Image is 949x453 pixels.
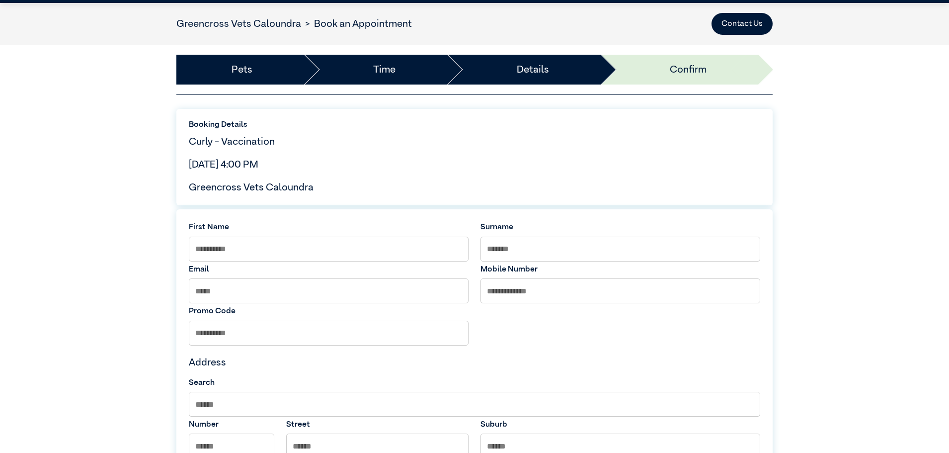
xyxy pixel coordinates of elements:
input: Search by Suburb [189,392,760,417]
a: Greencross Vets Caloundra [176,19,301,29]
a: Pets [232,62,252,77]
label: Search [189,377,760,389]
label: Number [189,419,274,431]
li: Book an Appointment [301,16,412,31]
h4: Address [189,357,760,368]
button: Contact Us [712,13,773,35]
label: Email [189,264,469,275]
label: Booking Details [189,119,760,131]
label: Suburb [480,419,760,431]
span: [DATE] 4:00 PM [189,160,258,170]
a: Details [517,62,549,77]
label: First Name [189,221,469,233]
label: Surname [480,221,760,233]
a: Time [373,62,395,77]
label: Promo Code [189,305,469,317]
span: Curly - Vaccination [189,137,275,147]
label: Street [286,419,469,431]
span: Greencross Vets Caloundra [189,182,314,192]
label: Mobile Number [480,264,760,275]
nav: breadcrumb [176,16,412,31]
